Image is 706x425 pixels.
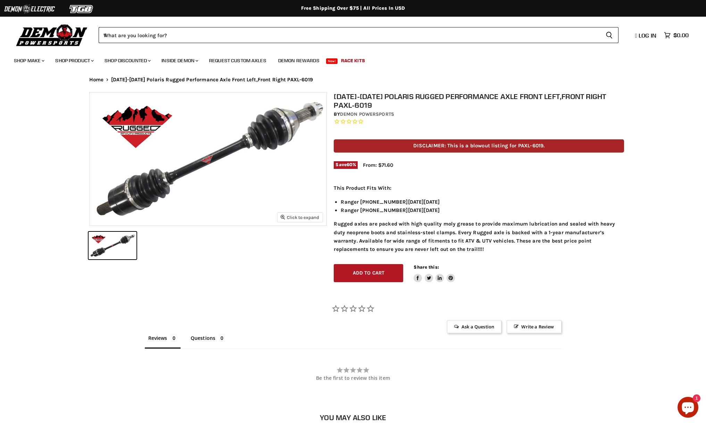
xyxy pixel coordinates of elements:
button: Add to cart [334,264,403,283]
a: Inside Demon [156,54,202,68]
div: Rugged axles are packed with high quality moly grease to provide maximum lubrication and sealed w... [334,184,624,254]
a: Demon Powersports [340,111,394,117]
div: by [334,111,624,118]
button: 2008-2009 Polaris Rugged Performance Axle Front Left,Front Right PAXL-6019 thumbnail [89,232,136,259]
a: Shop Product [50,54,98,68]
span: Share this: [414,264,439,270]
form: Product [99,27,618,43]
li: Questions [187,333,229,349]
a: Request Custom Axles [204,54,272,68]
span: Add to cart [353,270,385,276]
h2: You may also like [89,414,617,422]
img: TGB Logo 2 [56,2,108,16]
div: Be the first to review this item [145,375,562,381]
li: Ranger [PHONE_NUMBER][DATE][DATE] [341,206,624,214]
img: 2008-2009 Polaris Rugged Performance Axle Front Left,Front Right PAXL-6019 [90,92,326,226]
a: Shop Make [9,54,49,68]
p: DISCLAIMER: This is a blowout listing for PAXL-6019. [334,139,624,152]
span: Log in [639,32,656,39]
h1: [DATE]-[DATE] Polaris Rugged Performance Axle Front Left,Front Right PAXL-6019 [334,92,624,109]
span: $0.00 [673,32,689,39]
span: Write a Review [507,320,561,333]
inbox-online-store-chat: Shopify online store chat [675,397,700,419]
a: Race Kits [336,54,370,68]
span: Save % [334,161,358,169]
a: Shop Discounted [99,54,155,68]
img: Demon Powersports [14,23,90,47]
span: Click to expand [281,215,319,220]
li: Ranger [PHONE_NUMBER][DATE][DATE] [341,198,624,206]
button: Search [600,27,618,43]
span: Ask a Question [447,320,501,333]
input: When autocomplete results are available use up and down arrows to review and enter to select [99,27,600,43]
span: New! [326,58,338,64]
button: Click to expand [277,213,323,222]
span: From: $71.60 [363,162,393,168]
ul: Main menu [9,51,687,68]
div: Free Shipping Over $75 | All Prices In USD [75,5,631,11]
p: This Product Fits With: [334,184,624,192]
a: Log in [632,32,661,39]
aside: Share this: [414,264,455,283]
span: Rated 0.0 out of 5 stars 0 reviews [334,118,624,125]
li: Reviews [145,333,181,349]
a: Home [89,77,104,83]
span: 60 [347,162,352,167]
img: Demon Electric Logo 2 [3,2,56,16]
a: Demon Rewards [273,54,325,68]
nav: Breadcrumbs [75,77,631,83]
span: [DATE]-[DATE] Polaris Rugged Performance Axle Front Left,Front Right PAXL-6019 [111,77,313,83]
a: $0.00 [661,30,692,40]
